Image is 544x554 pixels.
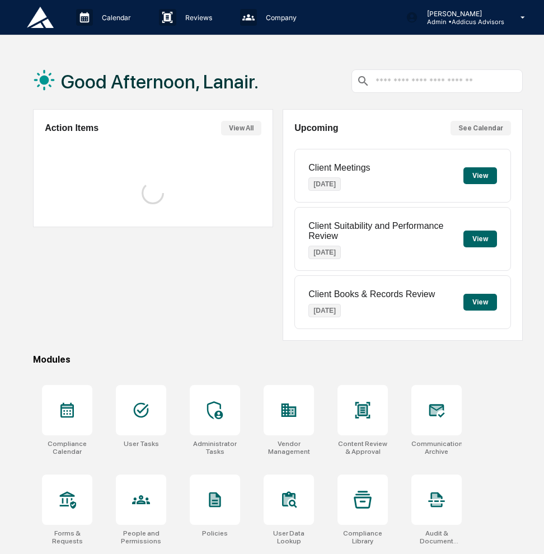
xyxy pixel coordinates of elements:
[221,121,261,135] button: View All
[42,440,92,456] div: Compliance Calendar
[411,440,462,456] div: Communications Archive
[264,440,314,456] div: Vendor Management
[308,304,341,317] p: [DATE]
[116,529,166,545] div: People and Permissions
[124,440,159,448] div: User Tasks
[418,18,504,26] p: Admin • Addicus Advisors
[418,10,504,18] p: [PERSON_NAME]
[45,123,99,133] h2: Action Items
[337,440,388,456] div: Content Review & Approval
[27,7,54,28] img: logo
[308,163,370,173] p: Client Meetings
[463,167,497,184] button: View
[411,529,462,545] div: Audit & Document Logs
[190,440,240,456] div: Administrator Tasks
[463,231,497,247] button: View
[337,529,388,545] div: Compliance Library
[33,354,523,365] div: Modules
[257,13,302,22] p: Company
[308,177,341,191] p: [DATE]
[264,529,314,545] div: User Data Lookup
[176,13,218,22] p: Reviews
[308,221,463,241] p: Client Suitability and Performance Review
[294,123,338,133] h2: Upcoming
[451,121,511,135] button: See Calendar
[308,289,435,299] p: Client Books & Records Review
[93,13,137,22] p: Calendar
[308,246,341,259] p: [DATE]
[463,294,497,311] button: View
[61,71,259,93] h1: Good Afternoon, Lanair.
[42,529,92,545] div: Forms & Requests
[202,529,228,537] div: Policies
